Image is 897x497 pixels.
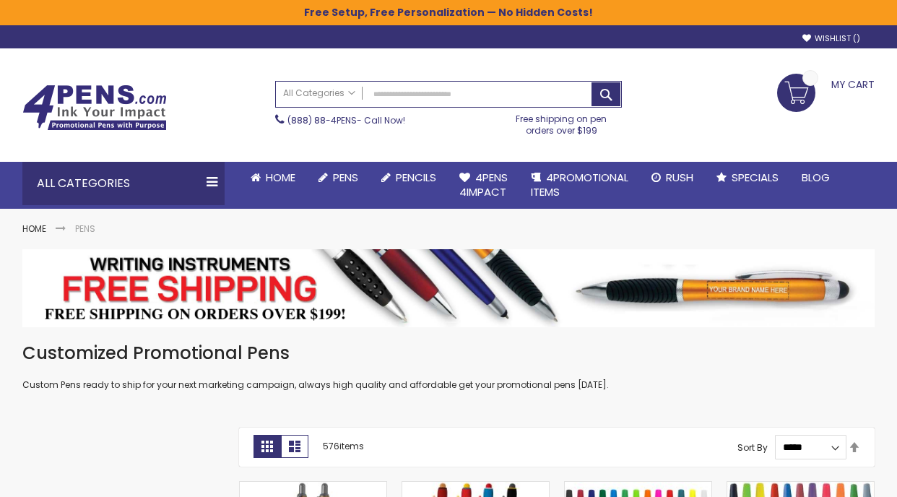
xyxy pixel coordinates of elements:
[276,82,363,105] a: All Categories
[287,114,357,126] a: (888) 88-4PENS
[396,170,436,185] span: Pencils
[727,481,874,493] a: Belfast Value Stick Pen
[666,170,693,185] span: Rush
[501,108,623,137] div: Free shipping on pen orders over $199
[266,170,295,185] span: Home
[402,481,549,493] a: Superhero Ellipse Softy Pen with Stylus - Laser Engraved
[370,162,448,194] a: Pencils
[22,85,167,131] img: 4Pens Custom Pens and Promotional Products
[22,342,875,392] div: Custom Pens ready to ship for your next marketing campaign, always high quality and affordable ge...
[22,162,225,205] div: All Categories
[323,435,364,458] p: items
[448,162,519,209] a: 4Pens4impact
[75,222,95,235] strong: Pens
[239,162,307,194] a: Home
[253,435,281,458] strong: Grid
[22,249,875,327] img: Pens
[287,114,405,126] span: - Call Now!
[640,162,705,194] a: Rush
[333,170,358,185] span: Pens
[323,440,339,452] span: 576
[732,170,779,185] span: Specials
[22,342,875,365] h1: Customized Promotional Pens
[531,170,628,199] span: 4PROMOTIONAL ITEMS
[459,170,508,199] span: 4Pens 4impact
[283,87,355,99] span: All Categories
[802,33,860,44] a: Wishlist
[307,162,370,194] a: Pens
[802,170,830,185] span: Blog
[705,162,790,194] a: Specials
[790,162,841,194] a: Blog
[737,441,768,453] label: Sort By
[240,481,386,493] a: Bamboo Sophisticate Pen - ColorJet Imprint
[519,162,640,209] a: 4PROMOTIONALITEMS
[565,481,711,493] a: Belfast B Value Stick Pen
[22,222,46,235] a: Home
